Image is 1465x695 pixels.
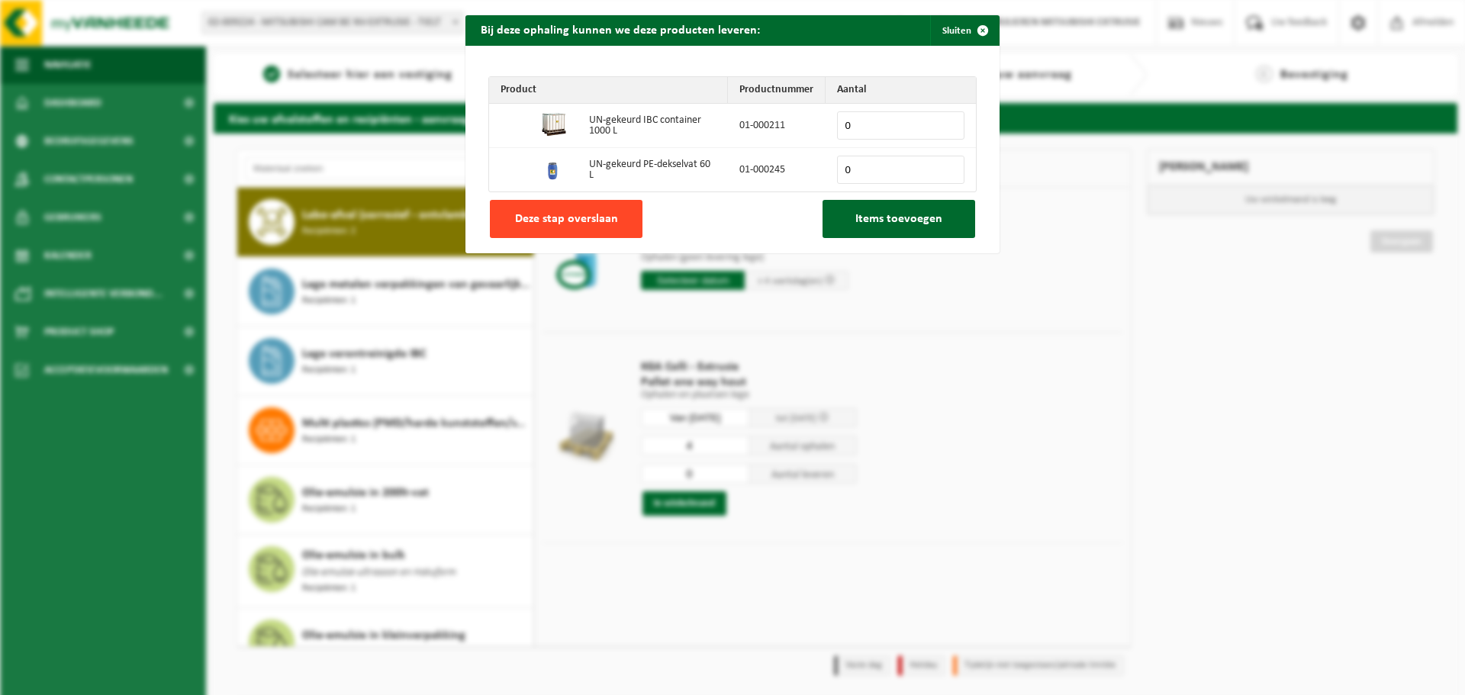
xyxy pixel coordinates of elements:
[542,112,566,137] img: 01-000211
[542,156,566,181] img: 01-000245
[465,15,775,44] h2: Bij deze ophaling kunnen we deze producten leveren:
[728,104,826,148] td: 01-000211
[728,77,826,104] th: Productnummer
[728,148,826,191] td: 01-000245
[489,77,728,104] th: Product
[826,77,976,104] th: Aantal
[855,213,942,225] span: Items toevoegen
[578,148,728,191] td: UN-gekeurd PE-dekselvat 60 L
[823,200,975,238] button: Items toevoegen
[578,104,728,148] td: UN-gekeurd IBC container 1000 L
[490,200,642,238] button: Deze stap overslaan
[515,213,618,225] span: Deze stap overslaan
[930,15,998,46] button: Sluiten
